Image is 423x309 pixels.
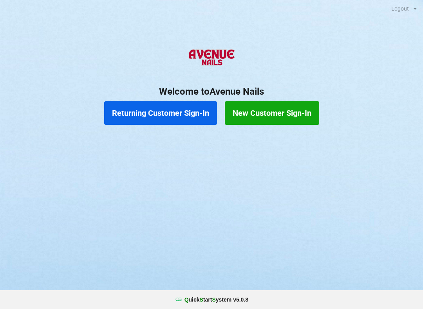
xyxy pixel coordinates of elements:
[185,43,237,74] img: AvenueNails-Logo.png
[175,296,183,304] img: favicon.ico
[391,6,409,11] div: Logout
[212,296,215,303] span: S
[184,296,248,304] b: uick tart ystem v 5.0.8
[200,296,203,303] span: S
[184,296,189,303] span: Q
[225,101,319,125] button: New Customer Sign-In
[104,101,217,125] button: Returning Customer Sign-In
